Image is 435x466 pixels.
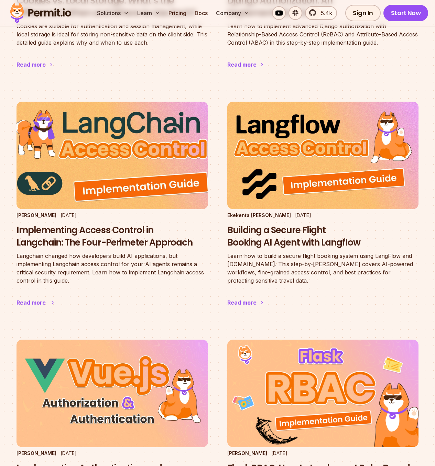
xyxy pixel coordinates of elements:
img: Implementing Authentication and Authorization in Vue [17,340,208,447]
p: Learn how to build a secure flight booking system using LangFlow and [DOMAIN_NAME]. This step-by-... [227,252,419,285]
button: Learn [134,6,163,20]
button: Company [213,6,252,20]
button: Solutions [94,6,132,20]
img: Flask RBAC: How to Implement Role-Based Access Control in a Flask Application [227,340,419,447]
div: Read more [227,60,257,69]
div: Read more [227,298,257,307]
div: Read more [17,60,46,69]
img: Building a Secure Flight Booking AI Agent with Langflow [227,102,419,209]
p: [PERSON_NAME] [17,212,56,219]
a: 5.4k [305,6,337,20]
h3: Building a Secure Flight Booking AI Agent with Langflow [227,224,419,249]
img: Implementing Access Control in Langchain: The Four-Perimeter Approach [7,96,217,214]
a: Pricing [166,6,189,20]
a: Implementing Access Control in Langchain: The Four-Perimeter Approach[PERSON_NAME][DATE]Implement... [17,102,208,320]
a: Docs [192,6,210,20]
time: [DATE] [61,450,77,456]
img: Permit logo [7,1,74,25]
p: Ekekenta [PERSON_NAME] [227,212,291,219]
a: Start Now [383,5,428,21]
p: [PERSON_NAME] [17,450,56,457]
a: Sign In [345,5,381,21]
h3: Implementing Access Control in Langchain: The Four-Perimeter Approach [17,224,208,249]
p: Learn how to implement advanced Django authorization with Relationship-Based Access Control (ReBA... [227,22,419,47]
p: Langchain changed how developers build AI applications, but implementing Langchain access control... [17,252,208,285]
time: [DATE] [271,450,287,456]
span: 5.4k [317,9,332,17]
a: Building a Secure Flight Booking AI Agent with LangflowEkekenta [PERSON_NAME][DATE]Building a Sec... [227,102,419,320]
div: Read more [17,298,46,307]
time: [DATE] [295,212,311,218]
time: [DATE] [61,212,77,218]
p: Cookies are suitable for authentication and session management, while local storage is ideal for ... [17,22,208,47]
p: [PERSON_NAME] [227,450,267,457]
